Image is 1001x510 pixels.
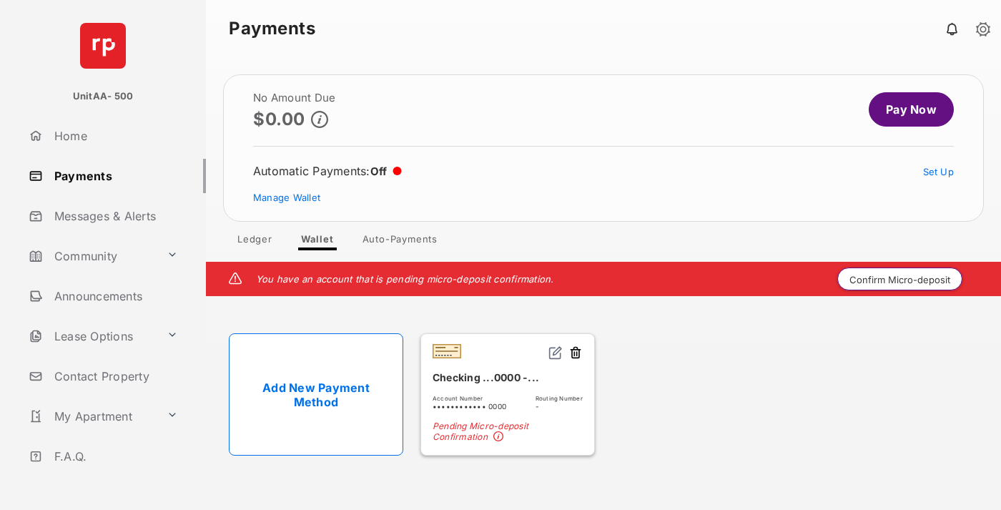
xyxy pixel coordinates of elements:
a: Set Up [923,166,955,177]
img: svg+xml;base64,PHN2ZyB4bWxucz0iaHR0cDovL3d3dy53My5vcmcvMjAwMC9zdmciIHdpZHRoPSI2NCIgaGVpZ2h0PSI2NC... [80,23,126,69]
p: UnitAA- 500 [73,89,134,104]
a: Add New Payment Method [229,333,403,456]
span: •••••••••••• 0000 [433,402,506,411]
div: Automatic Payments : [253,164,402,178]
a: Ledger [226,233,284,250]
a: Payments [23,159,206,193]
span: Routing Number [536,395,583,402]
a: Contact Property [23,359,206,393]
strong: Payments [229,20,315,37]
a: Wallet [290,233,345,250]
a: Manage Wallet [253,192,320,203]
p: $0.00 [253,109,305,129]
span: - [536,402,583,411]
a: Home [23,119,206,153]
a: Auto-Payments [351,233,449,250]
a: Messages & Alerts [23,199,206,233]
a: F.A.Q. [23,439,206,474]
a: Community [23,239,161,273]
em: You have an account that is pending micro-deposit confirmation. [256,273,554,285]
span: Account Number [433,395,506,402]
img: svg+xml;base64,PHN2ZyB2aWV3Qm94PSIwIDAgMjQgMjQiIHdpZHRoPSIxNiIgaGVpZ2h0PSIxNiIgZmlsbD0ibm9uZSIgeG... [548,345,563,360]
span: Off [370,165,388,178]
a: My Apartment [23,399,161,433]
span: Pending Micro-deposit Confirmation [433,421,583,443]
div: Checking ...0000 -... [433,366,583,389]
button: Confirm Micro-deposit [837,268,962,290]
a: Lease Options [23,319,161,353]
a: Announcements [23,279,206,313]
h2: No Amount Due [253,92,335,104]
